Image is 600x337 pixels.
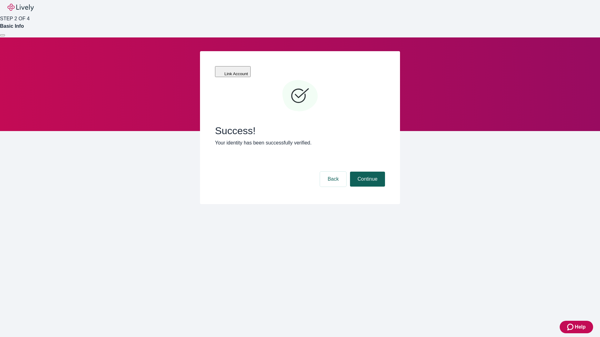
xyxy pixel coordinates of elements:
button: Continue [350,172,385,187]
p: Your identity has been successfully verified. [215,139,385,147]
svg: Checkmark icon [281,77,319,115]
span: Success! [215,125,385,137]
img: Lively [7,4,34,11]
svg: Zendesk support icon [567,323,575,331]
button: Back [320,172,346,187]
span: Help [575,323,586,331]
button: Zendesk support iconHelp [560,321,593,333]
button: Link Account [215,66,251,77]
